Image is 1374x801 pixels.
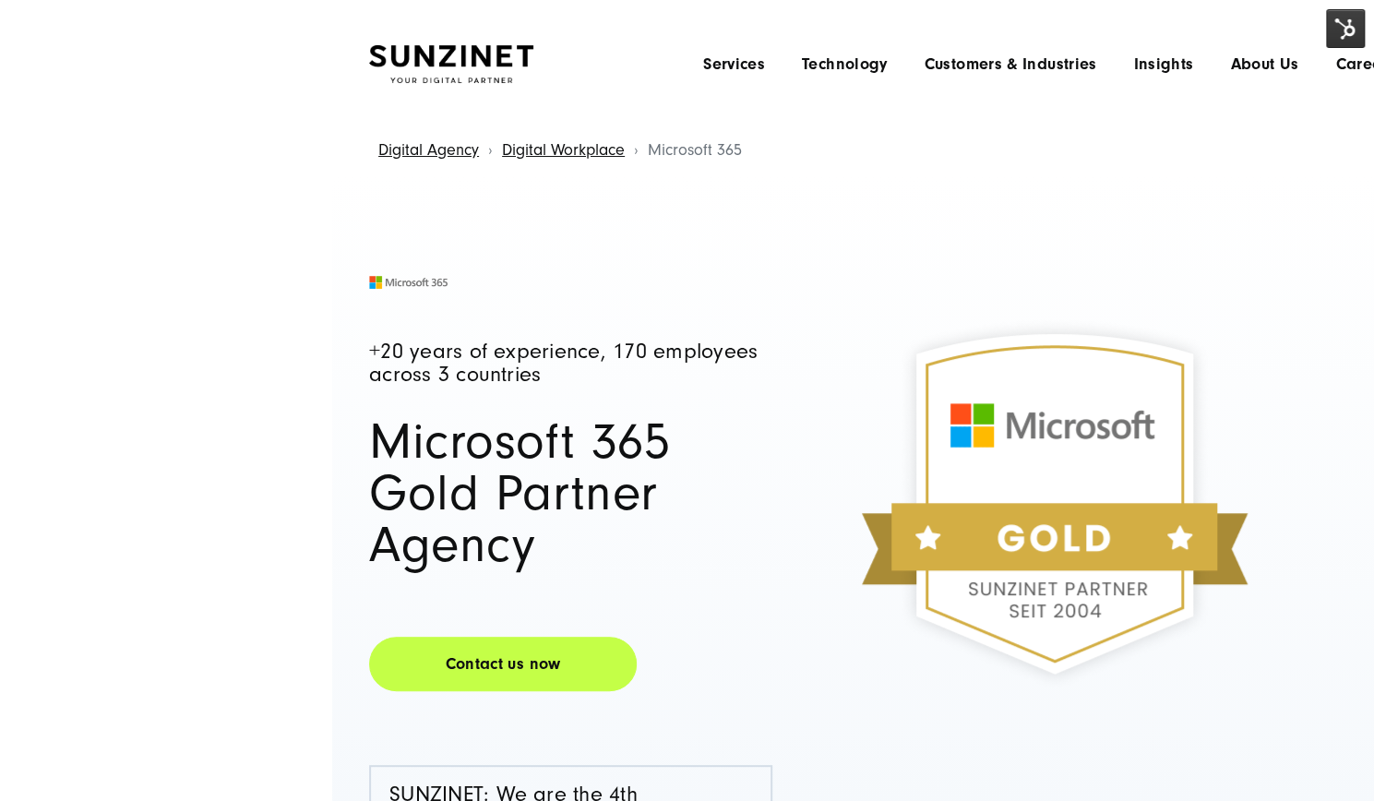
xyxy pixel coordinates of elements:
a: Services [703,55,765,74]
h1: Microsoft 365 Gold Partner Agency [369,416,772,571]
img: Microsoft 365 Logo - Digitalagentur SUNZINET [369,276,448,289]
img: HubSpot Tools Menu Toggle [1326,9,1365,48]
a: About Us [1230,55,1298,74]
a: Digital Workplace [502,140,625,160]
a: Digital Agency [378,140,479,160]
a: Customers & Industries [924,55,1096,74]
span: Microsoft 365 [648,140,742,160]
a: Technology [802,55,888,74]
img: SUNZINET Full Service Digital Agentur [369,45,533,84]
img: SUNZINET Gold Partner Microsoft, internationaler Hard- und Softwareentwickler und Technologieunte... [806,255,1304,753]
a: Contact us now [369,637,637,691]
a: Insights [1133,55,1193,74]
h4: +20 years of experience, 170 employees across 3 countries [369,341,772,387]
